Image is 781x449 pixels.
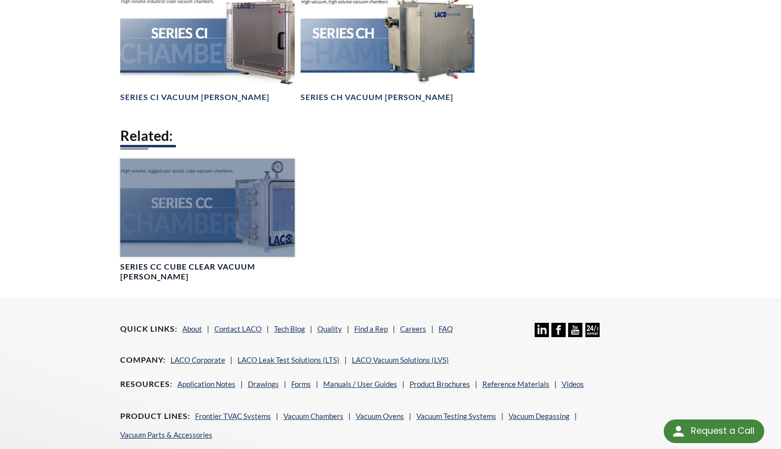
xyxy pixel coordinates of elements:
[214,324,262,333] a: Contact LACO
[120,92,270,103] h4: Series CI Vacuum [PERSON_NAME]
[120,127,661,145] h2: Related:
[120,430,212,439] a: Vacuum Parts & Accessories
[120,324,177,334] h4: Quick Links
[274,324,305,333] a: Tech Blog
[352,355,449,364] a: LACO Vacuum Solutions (LVS)
[170,355,225,364] a: LACO Corporate
[400,324,426,333] a: Careers
[120,355,166,365] h4: Company
[120,262,295,282] h4: Series CC Cube Clear Vacuum [PERSON_NAME]
[177,380,236,388] a: Application Notes
[664,419,764,443] div: Request a Call
[691,419,754,442] div: Request a Call
[317,324,342,333] a: Quality
[248,380,279,388] a: Drawings
[120,411,190,421] h4: Product Lines
[585,323,600,337] img: 24/7 Support Icon
[291,380,311,388] a: Forms
[409,380,470,388] a: Product Brochures
[416,412,496,420] a: Vacuum Testing Systems
[671,423,686,439] img: round button
[195,412,271,420] a: Frontier TVAC Systems
[238,355,340,364] a: LACO Leak Test Solutions (LTS)
[120,159,295,282] a: Series CC Chamber headerSeries CC Cube Clear Vacuum [PERSON_NAME]
[182,324,202,333] a: About
[301,92,453,103] h4: Series CH Vacuum [PERSON_NAME]
[354,324,388,333] a: Find a Rep
[120,379,172,389] h4: Resources
[585,330,600,339] a: 24/7 Support
[323,380,397,388] a: Manuals / User Guides
[439,324,453,333] a: FAQ
[356,412,404,420] a: Vacuum Ovens
[562,380,584,388] a: Videos
[509,412,570,420] a: Vacuum Degassing
[482,380,549,388] a: Reference Materials
[283,412,343,420] a: Vacuum Chambers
